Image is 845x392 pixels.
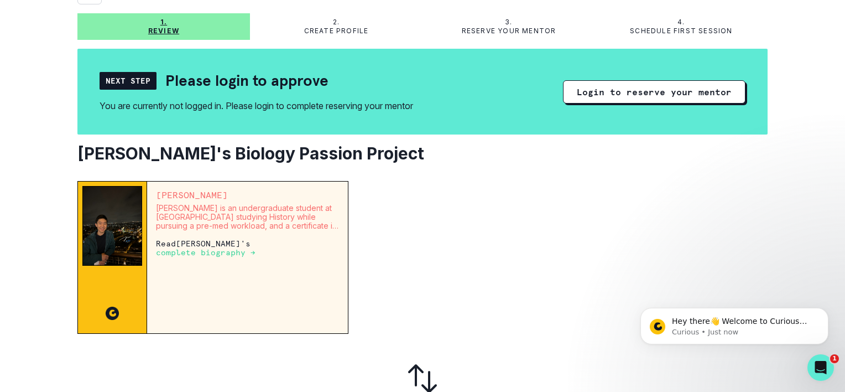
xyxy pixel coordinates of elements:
[304,27,369,35] p: Create profile
[630,27,732,35] p: Schedule first session
[77,143,768,163] h2: [PERSON_NAME]'s Biology Passion Project
[624,285,845,362] iframe: Intercom notifications message
[160,18,167,27] p: 1.
[165,71,328,90] h2: Please login to approve
[106,307,119,320] img: CC image
[156,190,339,199] p: [PERSON_NAME]
[156,239,339,257] p: Read [PERSON_NAME] 's
[100,72,157,90] div: Next Step
[156,248,255,257] p: complete biography →
[82,186,142,265] img: Mentor Image
[462,27,556,35] p: Reserve your mentor
[156,204,339,230] p: [PERSON_NAME] is an undergraduate student at [GEOGRAPHIC_DATA] studying History while pursuing a ...
[100,99,413,112] div: You are currently not logged in. Please login to complete reserving your mentor
[505,18,512,27] p: 3.
[830,354,839,363] span: 1
[156,247,255,257] a: complete biography →
[563,80,745,104] button: Login to reserve your mentor
[677,18,685,27] p: 4.
[333,18,340,27] p: 2.
[148,27,179,35] p: Review
[807,354,834,381] iframe: Intercom live chat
